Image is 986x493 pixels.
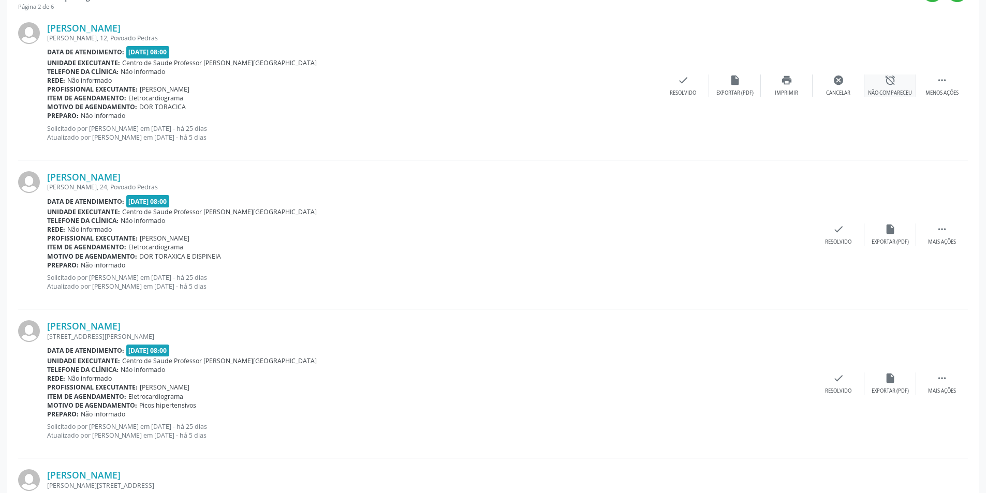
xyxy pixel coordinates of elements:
[47,332,813,341] div: [STREET_ADDRESS][PERSON_NAME]
[825,387,851,395] div: Resolvido
[729,74,741,86] i: insert_drive_file
[67,225,112,234] span: Não informado
[128,243,183,251] span: Eletrocardiograma
[678,74,689,86] i: check
[128,392,183,401] span: Eletrocardiograma
[47,48,124,56] b: Data de atendimento:
[833,223,844,235] i: check
[47,183,813,191] div: [PERSON_NAME], 24, Povoado Pedras
[47,261,79,270] b: Preparo:
[47,207,120,216] b: Unidade executante:
[122,58,317,67] span: Centro de Saude Professor [PERSON_NAME][GEOGRAPHIC_DATA]
[47,273,813,291] p: Solicitado por [PERSON_NAME] em [DATE] - há 25 dias Atualizado por [PERSON_NAME] em [DATE] - há 5...
[139,401,196,410] span: Picos hipertensivos
[47,346,124,355] b: Data de atendimento:
[67,374,112,383] span: Não informado
[47,22,121,34] a: [PERSON_NAME]
[126,345,170,356] span: [DATE] 08:00
[128,94,183,102] span: Eletrocardiograma
[140,234,189,243] span: [PERSON_NAME]
[47,410,79,419] b: Preparo:
[936,372,948,384] i: 
[47,401,137,410] b: Motivo de agendamento:
[121,67,165,76] span: Não informado
[47,67,119,76] b: Telefone da clínica:
[47,481,813,490] div: [PERSON_NAME][STREET_ADDRESS]
[781,74,792,86] i: print
[885,74,896,86] i: alarm_off
[936,74,948,86] i: 
[47,171,121,183] a: [PERSON_NAME]
[18,171,40,193] img: img
[47,252,137,261] b: Motivo de agendamento:
[872,238,909,246] div: Exportar (PDF)
[928,387,956,395] div: Mais ações
[47,469,121,481] a: [PERSON_NAME]
[47,76,65,85] b: Rede:
[936,223,948,235] i: 
[716,89,754,97] div: Exportar (PDF)
[47,234,138,243] b: Profissional executante:
[122,207,317,216] span: Centro de Saude Professor [PERSON_NAME][GEOGRAPHIC_DATA]
[140,85,189,94] span: [PERSON_NAME]
[47,58,120,67] b: Unidade executante:
[47,320,121,332] a: [PERSON_NAME]
[47,94,126,102] b: Item de agendamento:
[47,111,79,120] b: Preparo:
[925,89,959,97] div: Menos ações
[47,225,65,234] b: Rede:
[47,356,120,365] b: Unidade executante:
[122,356,317,365] span: Centro de Saude Professor [PERSON_NAME][GEOGRAPHIC_DATA]
[81,410,125,419] span: Não informado
[47,197,124,206] b: Data de atendimento:
[47,124,657,142] p: Solicitado por [PERSON_NAME] em [DATE] - há 25 dias Atualizado por [PERSON_NAME] em [DATE] - há 5...
[872,387,909,395] div: Exportar (PDF)
[775,89,798,97] div: Imprimir
[126,195,170,207] span: [DATE] 08:00
[885,223,896,235] i: insert_drive_file
[67,76,112,85] span: Não informado
[47,85,138,94] b: Profissional executante:
[47,243,126,251] b: Item de agendamento:
[47,383,138,392] b: Profissional executante:
[928,238,956,246] div: Mais ações
[47,422,813,440] p: Solicitado por [PERSON_NAME] em [DATE] - há 25 dias Atualizado por [PERSON_NAME] em [DATE] - há 5...
[18,22,40,44] img: img
[139,102,186,111] span: DOR TORACICA
[833,372,844,384] i: check
[47,374,65,383] b: Rede:
[140,383,189,392] span: [PERSON_NAME]
[18,320,40,342] img: img
[47,34,657,42] div: [PERSON_NAME], 12, Povoado Pedras
[47,216,119,225] b: Telefone da clínica:
[121,365,165,374] span: Não informado
[81,261,125,270] span: Não informado
[47,102,137,111] b: Motivo de agendamento:
[868,89,912,97] div: Não compareceu
[833,74,844,86] i: cancel
[47,392,126,401] b: Item de agendamento:
[126,46,170,58] span: [DATE] 08:00
[885,372,896,384] i: insert_drive_file
[121,216,165,225] span: Não informado
[18,469,40,491] img: img
[81,111,125,120] span: Não informado
[47,365,119,374] b: Telefone da clínica:
[670,89,696,97] div: Resolvido
[139,252,221,261] span: DOR TORAXICA E DISPINEIA
[826,89,850,97] div: Cancelar
[18,3,120,11] div: Página 2 de 6
[825,238,851,246] div: Resolvido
